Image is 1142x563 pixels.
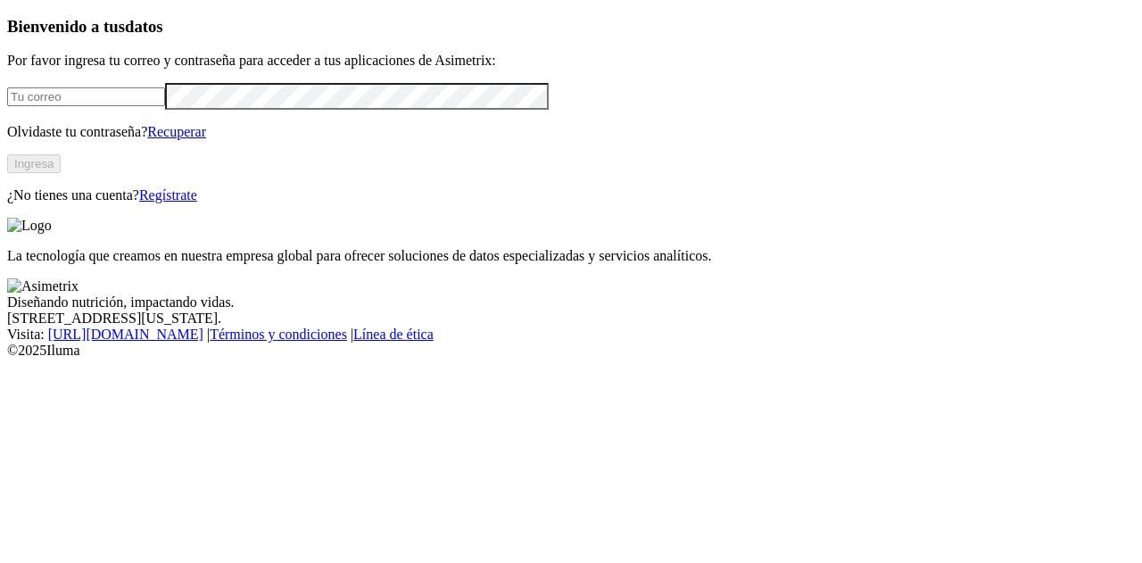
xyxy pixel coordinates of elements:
a: Regístrate [139,187,197,203]
input: Tu correo [7,87,165,106]
h3: Bienvenido a tus [7,17,1135,37]
div: © 2025 Iluma [7,343,1135,359]
a: [URL][DOMAIN_NAME] [48,327,203,342]
div: Visita : | | [7,327,1135,343]
p: Por favor ingresa tu correo y contraseña para acceder a tus aplicaciones de Asimetrix: [7,53,1135,69]
div: Diseñando nutrición, impactando vidas. [7,294,1135,310]
img: Asimetrix [7,278,79,294]
span: datos [125,17,163,36]
a: Términos y condiciones [210,327,347,342]
button: Ingresa [7,154,61,173]
img: Logo [7,218,52,234]
a: Línea de ética [353,327,434,342]
p: Olvidaste tu contraseña? [7,124,1135,140]
div: [STREET_ADDRESS][US_STATE]. [7,310,1135,327]
a: Recuperar [147,124,206,139]
p: La tecnología que creamos en nuestra empresa global para ofrecer soluciones de datos especializad... [7,248,1135,264]
p: ¿No tienes una cuenta? [7,187,1135,203]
